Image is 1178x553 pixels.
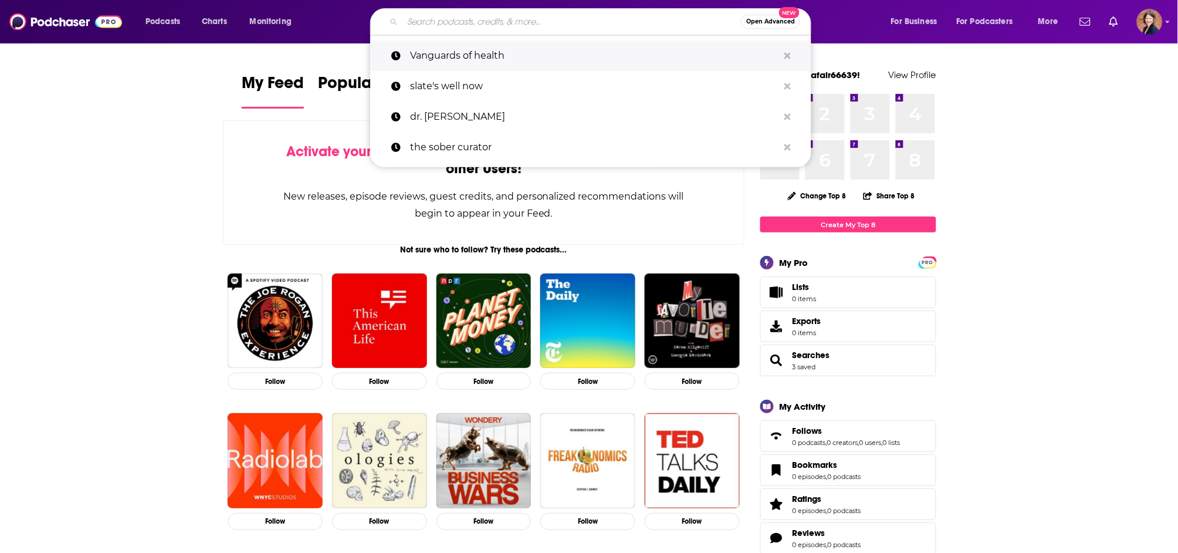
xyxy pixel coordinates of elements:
a: Business Wars [436,413,532,508]
a: 0 creators [827,439,858,447]
span: Podcasts [145,14,180,30]
a: 3 saved [793,363,816,371]
span: New [779,7,800,18]
span: Exports [793,316,821,326]
a: dr. [PERSON_NAME] [370,102,811,132]
button: Follow [228,373,323,390]
a: 0 podcasts [828,541,861,549]
span: Lists [793,282,817,292]
a: Searches [764,352,788,369]
button: Follow [228,513,323,530]
a: Show notifications dropdown [1105,12,1123,32]
button: Follow [645,513,740,530]
button: open menu [137,12,195,31]
img: Radiolab [228,413,323,508]
span: , [827,507,828,515]
a: Searches [793,350,830,360]
div: My Pro [780,257,808,268]
div: by following Podcasts, Creators, Lists, and other Users! [282,143,685,177]
button: Follow [540,513,635,530]
div: Search podcasts, credits, & more... [381,8,822,35]
span: Open Advanced [746,19,795,25]
span: 0 items [793,329,821,337]
div: My Activity [780,401,826,412]
span: 0 items [793,295,817,303]
button: Open AdvancedNew [741,15,800,29]
p: dr. kavita patel [410,102,778,132]
span: Searches [760,345,936,376]
a: 0 episodes [793,541,827,549]
span: Ratings [793,494,822,504]
button: open menu [949,12,1030,31]
img: The Joe Rogan Experience [228,274,323,369]
img: The Daily [540,274,635,369]
span: Exports [764,318,788,335]
div: New releases, episode reviews, guest credits, and personalized recommendations will begin to appe... [282,188,685,222]
span: Bookmarks [793,460,838,470]
img: Podchaser - Follow, Share and Rate Podcasts [9,11,122,33]
span: Monitoring [250,14,292,30]
a: Lists [760,276,936,308]
button: Follow [436,513,532,530]
p: Vanguards of health [410,41,778,71]
span: PRO [920,258,935,267]
a: the sober curator [370,132,811,163]
button: Change Top 8 [781,188,854,203]
button: Follow [645,373,740,390]
button: Share Top 8 [863,184,916,207]
span: Bookmarks [760,454,936,486]
p: the sober curator [410,132,778,163]
a: Follows [764,428,788,444]
button: Follow [540,373,635,390]
a: PRO [920,258,935,267]
span: Follows [793,426,822,436]
a: Follows [793,426,901,436]
a: 0 podcasts [828,473,861,481]
span: Activate your Feed [286,143,407,160]
button: Show profile menu [1137,9,1163,35]
p: slate's well now [410,71,778,102]
a: Create My Top 8 [760,217,936,232]
span: My Feed [242,73,304,100]
a: View Profile [889,69,936,80]
button: open menu [883,12,952,31]
span: For Business [891,14,937,30]
a: Bookmarks [793,460,861,470]
span: Popular Feed [318,73,418,100]
input: Search podcasts, credits, & more... [402,12,741,31]
a: 0 episodes [793,507,827,515]
img: User Profile [1137,9,1163,35]
a: Ratings [793,494,861,504]
img: TED Talks Daily [645,413,740,508]
span: , [827,541,828,549]
a: 0 podcasts [793,439,826,447]
button: Follow [332,373,427,390]
a: My Feed [242,73,304,109]
a: Reviews [793,528,861,538]
button: Follow [332,513,427,530]
span: , [826,439,827,447]
a: Vanguards of health [370,41,811,71]
span: Logged in as alafair66639 [1137,9,1163,35]
img: Planet Money [436,274,532,369]
span: Ratings [760,488,936,520]
a: Charts [194,12,234,31]
span: For Podcasters [957,14,1013,30]
img: My Favorite Murder with Karen Kilgariff and Georgia Hardstark [645,274,740,369]
span: Lists [764,284,788,301]
span: , [882,439,883,447]
span: Follows [760,420,936,452]
span: Charts [202,14,227,30]
span: Lists [793,282,810,292]
img: Freakonomics Radio [540,413,635,508]
a: Reviews [764,530,788,547]
img: Ologies with Alie Ward [332,413,427,508]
